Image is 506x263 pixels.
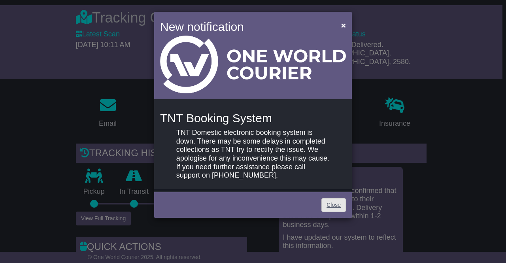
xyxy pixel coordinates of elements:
[160,36,346,93] img: Light
[341,21,346,30] span: ×
[337,17,350,33] button: Close
[160,18,330,36] h4: New notification
[321,198,346,212] a: Close
[176,129,330,180] p: TNT Domestic electronic booking system is down. There may be some delays in completed collections...
[160,112,346,125] h4: TNT Booking System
